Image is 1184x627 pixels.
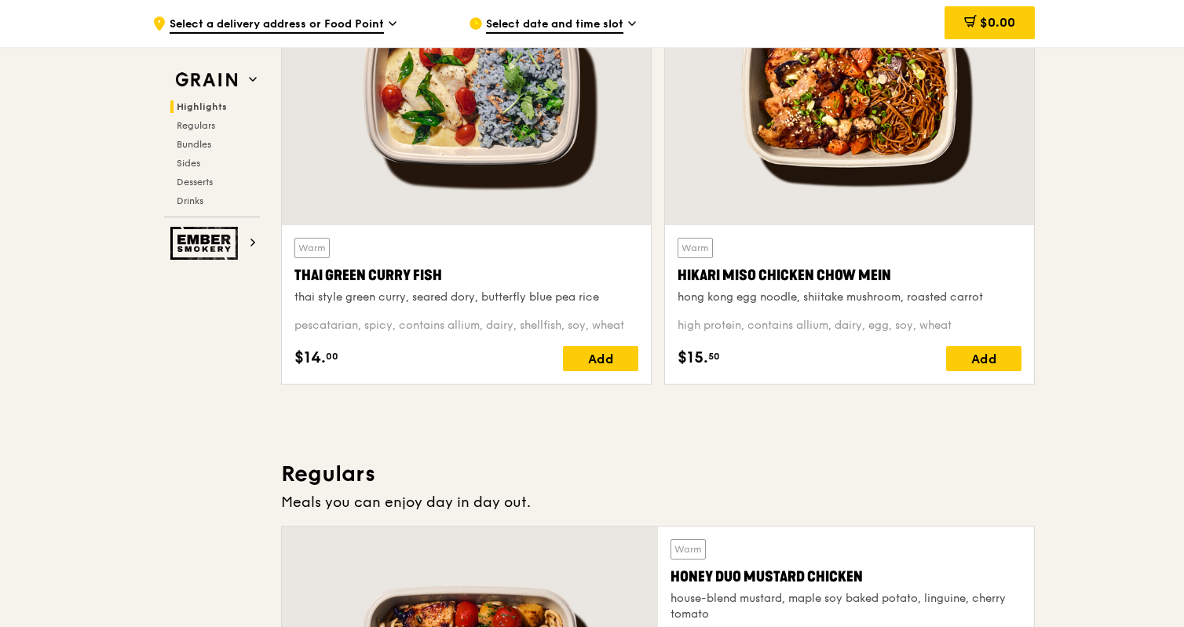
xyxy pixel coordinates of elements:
span: Select date and time slot [486,16,623,34]
span: $14. [294,346,326,370]
img: Grain web logo [170,66,243,94]
span: Bundles [177,139,211,150]
h3: Regulars [281,460,1035,488]
div: high protein, contains allium, dairy, egg, soy, wheat [678,318,1021,334]
div: thai style green curry, seared dory, butterfly blue pea rice [294,290,638,305]
span: Select a delivery address or Food Point [170,16,384,34]
div: Meals you can enjoy day in day out. [281,491,1035,513]
div: house-blend mustard, maple soy baked potato, linguine, cherry tomato [671,591,1021,622]
div: Honey Duo Mustard Chicken [671,566,1021,588]
span: Drinks [177,195,203,206]
span: 00 [326,350,338,363]
span: $15. [678,346,708,370]
div: pescatarian, spicy, contains allium, dairy, shellfish, soy, wheat [294,318,638,334]
div: Warm [671,539,706,560]
div: hong kong egg noodle, shiitake mushroom, roasted carrot [678,290,1021,305]
div: Thai Green Curry Fish [294,264,638,286]
span: 50 [708,350,720,363]
div: Add [563,346,638,371]
div: Warm [678,238,713,258]
span: Highlights [177,101,227,112]
div: Warm [294,238,330,258]
div: Hikari Miso Chicken Chow Mein [678,264,1021,286]
div: Add [946,346,1021,371]
span: Regulars [177,120,215,131]
span: Sides [177,158,200,169]
span: Desserts [177,177,213,188]
img: Ember Smokery web logo [170,227,243,260]
span: $0.00 [980,15,1015,30]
